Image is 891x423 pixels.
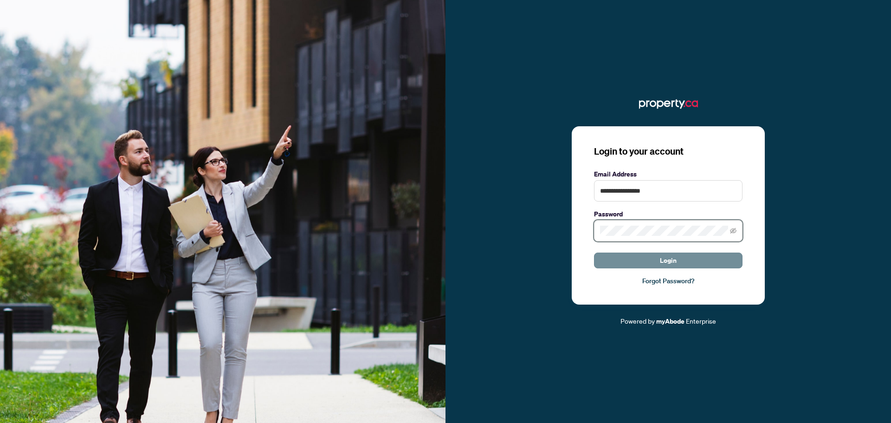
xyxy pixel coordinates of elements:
[594,209,742,219] label: Password
[656,316,684,326] a: myAbode
[730,228,736,234] span: eye-invisible
[594,253,742,268] button: Login
[686,317,716,325] span: Enterprise
[594,145,742,158] h3: Login to your account
[639,97,698,111] img: ma-logo
[620,317,655,325] span: Powered by
[594,169,742,179] label: Email Address
[594,276,742,286] a: Forgot Password?
[660,253,677,268] span: Login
